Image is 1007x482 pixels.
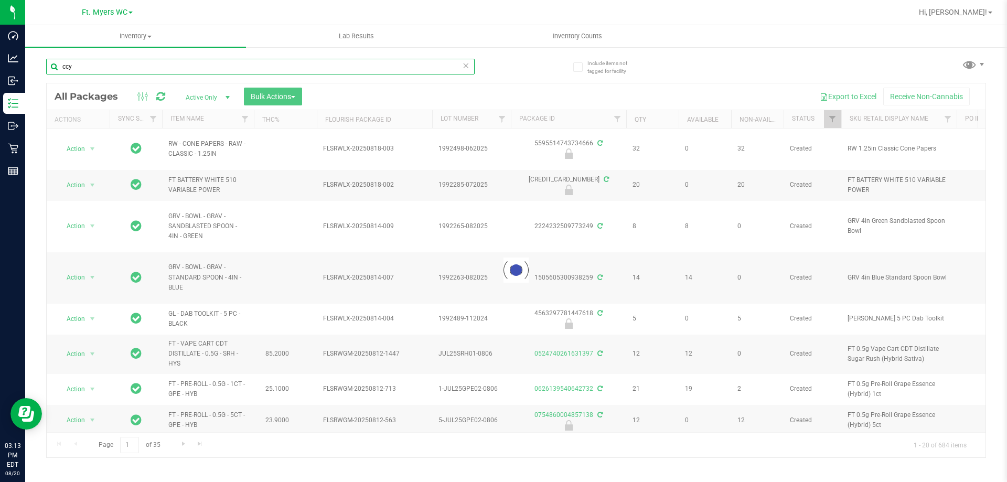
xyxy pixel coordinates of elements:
[25,31,246,41] span: Inventory
[919,8,987,16] span: Hi, [PERSON_NAME]!
[246,25,467,47] a: Lab Results
[467,25,688,47] a: Inventory Counts
[25,25,246,47] a: Inventory
[325,31,388,41] span: Lab Results
[539,31,616,41] span: Inventory Counts
[8,166,18,176] inline-svg: Reports
[5,469,20,477] p: 08/20
[8,30,18,41] inline-svg: Dashboard
[8,143,18,154] inline-svg: Retail
[8,98,18,109] inline-svg: Inventory
[8,121,18,131] inline-svg: Outbound
[10,398,42,430] iframe: Resource center
[462,59,469,72] span: Clear
[5,441,20,469] p: 03:13 PM EDT
[8,53,18,63] inline-svg: Analytics
[8,76,18,86] inline-svg: Inbound
[587,59,640,75] span: Include items not tagged for facility
[82,8,127,17] span: Ft. Myers WC
[46,59,475,74] input: Search Package ID, Item Name, SKU, Lot or Part Number...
